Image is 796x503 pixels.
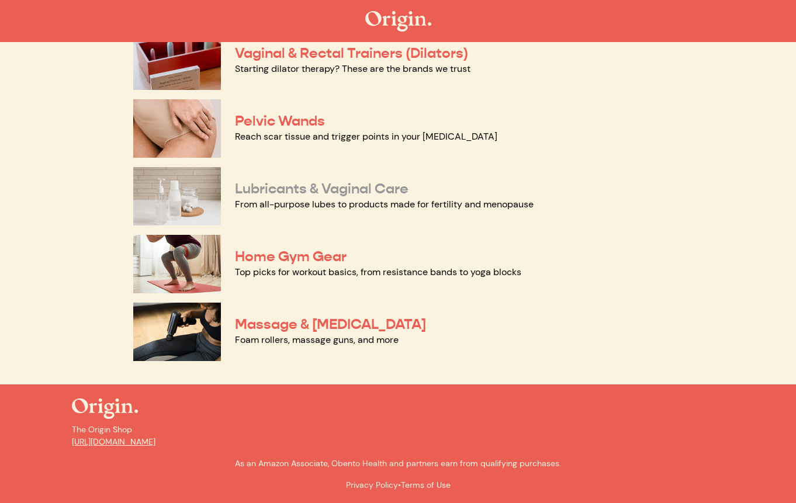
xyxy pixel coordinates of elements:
[235,198,534,210] a: From all-purpose lubes to products made for fertility and menopause
[235,112,325,130] a: Pelvic Wands
[365,11,431,32] img: The Origin Shop
[346,480,398,490] a: Privacy Policy
[133,303,221,361] img: Massage & Myofascial Release
[235,266,521,278] a: Top picks for workout basics, from resistance bands to yoga blocks
[401,480,451,490] a: Terms of Use
[235,180,409,197] a: Lubricants & Vaginal Care
[235,130,497,143] a: Reach scar tissue and trigger points in your [MEDICAL_DATA]
[72,424,724,448] p: The Origin Shop
[72,436,155,447] a: [URL][DOMAIN_NAME]
[72,398,138,419] img: The Origin Shop
[235,63,470,75] a: Starting dilator therapy? These are the brands we trust
[235,315,426,333] a: Massage & [MEDICAL_DATA]
[133,167,221,226] img: Lubricants & Vaginal Care
[133,32,221,90] img: Vaginal & Rectal Trainers (Dilators)
[235,334,399,346] a: Foam rollers, massage guns, and more
[133,99,221,158] img: Pelvic Wands
[72,479,724,491] p: •
[72,457,724,470] p: As an Amazon Associate, Obento Health and partners earn from qualifying purchases.
[235,248,347,265] a: Home Gym Gear
[235,44,468,62] a: Vaginal & Rectal Trainers (Dilators)
[133,235,221,293] img: Home Gym Gear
